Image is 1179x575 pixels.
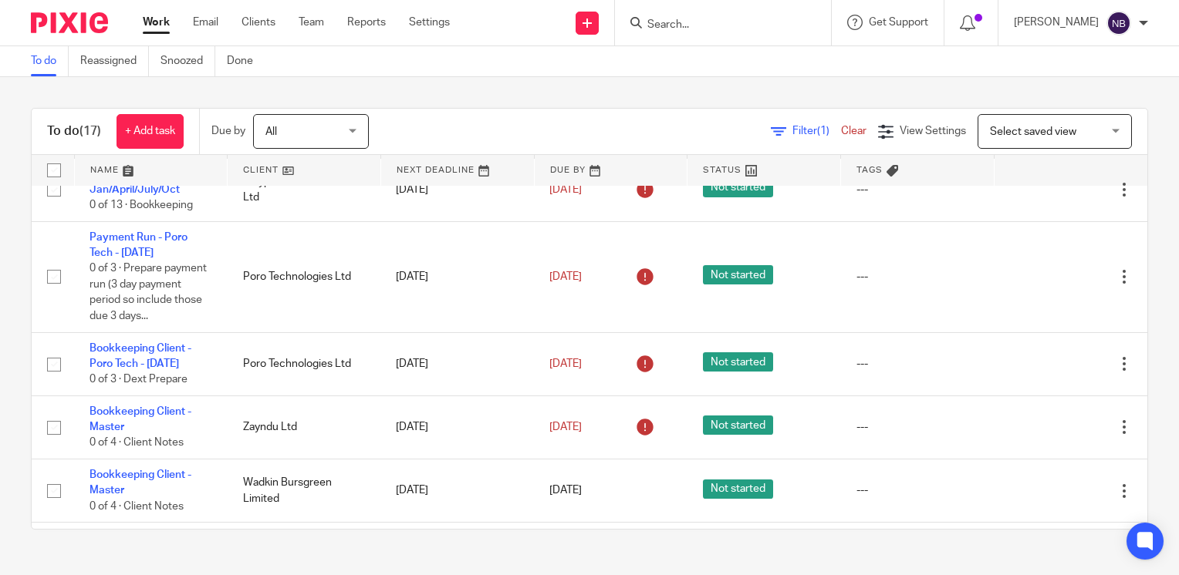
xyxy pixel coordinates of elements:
a: Bookkeeping Client - Poro Tech - [DATE] [90,343,191,369]
span: [DATE] [549,184,582,195]
td: Poro Technologies Ltd [228,221,381,332]
a: Bookkeeping Client - Master [90,469,191,496]
span: 0 of 4 · Client Notes [90,501,184,512]
span: View Settings [900,126,966,136]
td: Waypoint Commodities Ltd [228,158,381,221]
span: 0 of 3 · Prepare payment run (3 day payment period so include those due 3 days... [90,264,207,322]
td: [DATE] [380,332,534,395]
a: Settings [409,15,450,30]
a: Done [227,46,265,76]
a: Work [143,15,170,30]
a: Email [193,15,218,30]
td: [DATE] [380,158,534,221]
span: Not started [703,178,773,197]
a: Snoozed [160,46,215,76]
a: Team [299,15,324,30]
input: Search [646,18,785,32]
td: [DATE] [380,395,534,459]
a: Bookkeeping Client - Master [90,406,191,432]
a: To do [31,46,69,76]
p: Due by [211,123,245,139]
span: Get Support [869,17,928,28]
span: Not started [703,415,773,435]
div: --- [856,419,979,435]
td: [DATE] [380,459,534,523]
img: Pixie [31,12,108,33]
span: Not started [703,352,773,372]
a: Reports [347,15,386,30]
a: Clients [242,15,275,30]
p: [PERSON_NAME] [1014,15,1099,30]
td: Wadkin Bursgreen Limited [228,459,381,523]
span: Not started [703,479,773,499]
div: --- [856,269,979,284]
span: Select saved view [990,126,1076,137]
td: Zayndu Ltd [228,395,381,459]
td: Poro Technologies Ltd [228,332,381,395]
span: [DATE] [549,271,582,282]
span: All [265,126,277,137]
span: Tags [856,166,883,174]
span: 0 of 4 · Client Notes [90,438,184,449]
span: [DATE] [549,422,582,432]
span: Filter [792,126,841,136]
span: 0 of 13 · Bookkeeping [90,200,193,210]
a: Clear [841,126,867,136]
a: Payment Run - Poro Tech - [DATE] [90,232,187,258]
h1: To do [47,123,101,140]
span: Not started [703,265,773,284]
div: --- [856,356,979,372]
span: [DATE] [549,358,582,369]
img: svg%3E [1106,11,1131,35]
a: VAT Return - Jan/April/July/Oct [90,169,180,195]
div: --- [856,182,979,197]
td: [DATE] [380,221,534,332]
a: Reassigned [80,46,149,76]
span: (17) [79,125,101,137]
span: 0 of 3 · Dext Prepare [90,375,187,385]
span: (1) [817,126,829,136]
span: [DATE] [549,486,582,496]
a: + Add task [117,114,184,149]
div: --- [856,483,979,498]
